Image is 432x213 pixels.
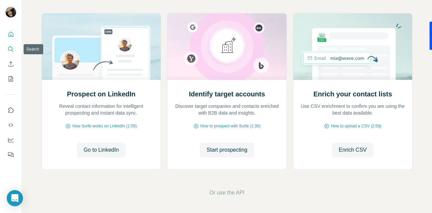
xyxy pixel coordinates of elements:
img: Avatar [5,7,16,18]
span: Start prospecting [207,146,247,154]
h2: Identify target accounts [189,89,265,99]
button: Feedback [5,149,16,161]
button: Use Surfe on LinkedIn [5,104,16,116]
button: My lists [5,73,16,85]
img: Enrich your contact lists [293,13,413,80]
button: Quick start [5,28,16,40]
p: Reveal contact information for intelligent prospecting and instant data sync. [49,103,154,116]
img: Prospect on LinkedIn [42,13,161,80]
h2: Enrich your contact lists [313,89,392,99]
button: Go to LinkedIn [77,143,126,157]
div: Open Intercom Messenger [7,190,23,206]
span: How to prospect with Surfe (1:30) [200,123,260,129]
button: Dashboard [5,134,16,146]
span: How Surfe works on LinkedIn (1:58) [72,123,137,129]
span: How to upload a CSV (2:59) [331,123,381,129]
p: Discover target companies and contacts enriched with B2B data and insights. [174,103,280,116]
button: Enrich CSV [332,143,374,157]
h2: Prospect on LinkedIn [67,89,135,99]
button: Search [5,43,16,55]
img: Identify target accounts [167,13,287,80]
p: Use CSV enrichment to confirm you are using the best data available. [300,103,406,116]
span: Go to LinkedIn [84,146,119,154]
button: Enrich CSV [5,58,16,70]
button: Or use the API [209,189,244,197]
button: Start prospecting [200,143,254,157]
button: Use Surfe API [5,119,16,131]
span: Enrich CSV [339,146,367,154]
